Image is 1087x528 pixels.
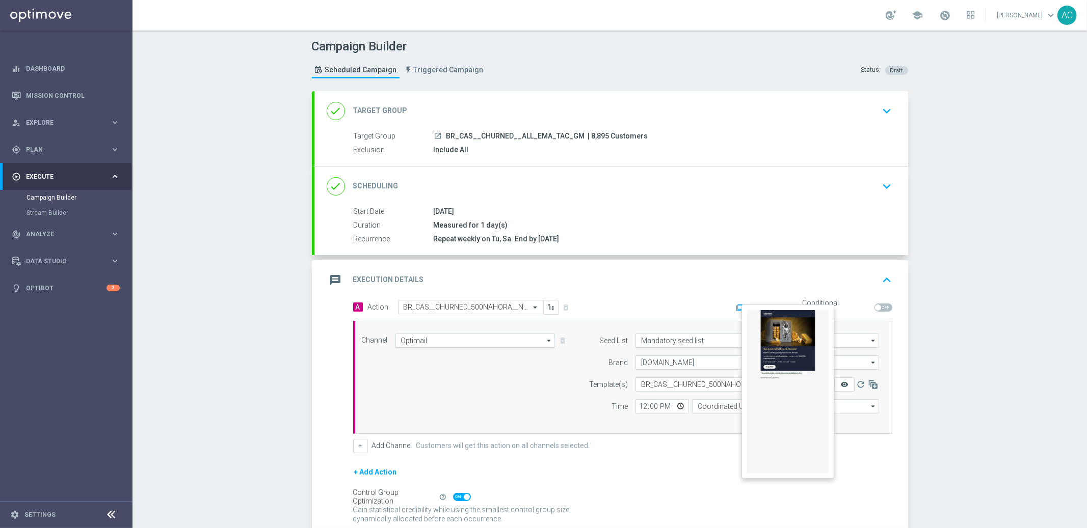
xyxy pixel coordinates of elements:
[12,64,21,73] i: equalizer
[880,272,895,288] i: keyboard_arrow_up
[879,270,896,290] button: keyboard_arrow_up
[26,209,106,217] a: Stream Builder
[327,270,896,290] div: message Execution Details keyboard_arrow_up
[354,235,434,244] label: Recurrence
[354,207,434,216] label: Start Date
[402,62,486,78] a: Triggered Campaign
[107,285,120,291] div: 3
[890,67,903,74] span: Draft
[110,172,120,181] i: keyboard_arrow_right
[354,132,434,141] label: Target Group
[434,206,888,216] div: [DATE]
[110,229,120,239] i: keyboard_arrow_right
[446,132,585,141] span: BR_CAS__CHURNED__ALL_EMA_TAC_GM
[434,132,442,140] i: launch
[12,274,120,301] div: Optibot
[11,119,120,127] button: person_search Explore keyboard_arrow_right
[26,174,110,180] span: Execute
[12,257,110,266] div: Data Studio
[880,179,895,194] i: keyboard_arrow_down
[840,380,849,388] i: remove_red_eye
[327,177,345,196] i: done
[354,146,434,155] label: Exclusion
[599,337,628,345] label: Seed List
[327,271,345,289] i: message
[439,491,453,503] button: help_outline
[26,258,110,264] span: Data Studio
[880,103,895,119] i: keyboard_arrow_down
[327,102,345,120] i: done
[354,221,434,230] label: Duration
[11,257,120,265] button: Data Studio keyboard_arrow_right
[12,145,110,154] div: Plan
[372,441,412,450] label: Add Channel
[589,380,628,389] label: Template(s)
[353,181,399,191] h2: Scheduling
[544,334,554,347] i: arrow_drop_down
[12,172,21,181] i: play_circle_outline
[12,118,110,127] div: Explore
[414,66,484,74] span: Triggered Campaign
[1057,6,1077,25] div: AC
[353,439,368,453] button: +
[1045,10,1056,21] span: keyboard_arrow_down
[368,303,389,312] label: Action
[11,284,120,292] div: lightbulb Optibot 3
[325,66,397,74] span: Scheduled Campaign
[12,55,120,82] div: Dashboard
[353,275,424,285] h2: Execution Details
[996,8,1057,23] a: [PERSON_NAME]keyboard_arrow_down
[353,302,363,312] span: A
[110,118,120,127] i: keyboard_arrow_right
[803,299,870,316] label: Conditional Execution
[26,55,120,82] a: Dashboard
[12,230,21,239] i: track_changes
[12,284,21,293] i: lightbulb
[327,177,896,196] div: done Scheduling keyboard_arrow_down
[398,300,543,314] ng-select: BR_CAS__CHURNED_500NAHORA__NVIP_EMA_TAC_GM_W31
[12,145,21,154] i: gps_fixed
[11,173,120,181] button: play_circle_outline Execute keyboard_arrow_right
[12,230,110,239] div: Analyze
[868,400,879,413] i: arrow_drop_down
[327,101,896,121] div: done Target Group keyboard_arrow_down
[11,65,120,73] button: equalizer Dashboard
[26,231,110,237] span: Analyze
[312,39,489,54] h1: Campaign Builder
[312,62,400,78] a: Scheduled Campaign
[885,66,908,74] colored-tag: Draft
[879,101,896,121] button: keyboard_arrow_down
[26,82,120,109] a: Mission Control
[612,402,628,411] label: Time
[362,336,388,345] label: Channel
[879,177,896,196] button: keyboard_arrow_down
[12,118,21,127] i: person_search
[26,205,131,220] div: Stream Builder
[434,234,888,244] div: Repeat weekly on Tu, Sa. End by [DATE]
[855,377,867,392] button: refresh
[608,358,628,367] label: Brand
[747,310,829,473] img: 31331.jpeg
[912,10,923,21] span: school
[24,512,56,518] a: Settings
[440,493,447,501] i: help_outline
[12,82,120,109] div: Mission Control
[11,230,120,238] div: track_changes Analyze keyboard_arrow_right
[110,256,120,266] i: keyboard_arrow_right
[10,510,19,519] i: settings
[434,145,888,155] div: Include All
[26,190,131,205] div: Campaign Builder
[868,356,879,369] i: arrow_drop_down
[11,146,120,154] div: gps_fixed Plan keyboard_arrow_right
[416,441,590,450] label: Customers will get this action on all channels selected.
[353,488,439,506] div: Control Group Optimization
[26,147,110,153] span: Plan
[834,377,855,392] button: remove_red_eye
[692,399,879,413] input: Select time zone
[11,92,120,100] button: Mission Control
[353,106,408,116] h2: Target Group
[856,379,866,390] i: refresh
